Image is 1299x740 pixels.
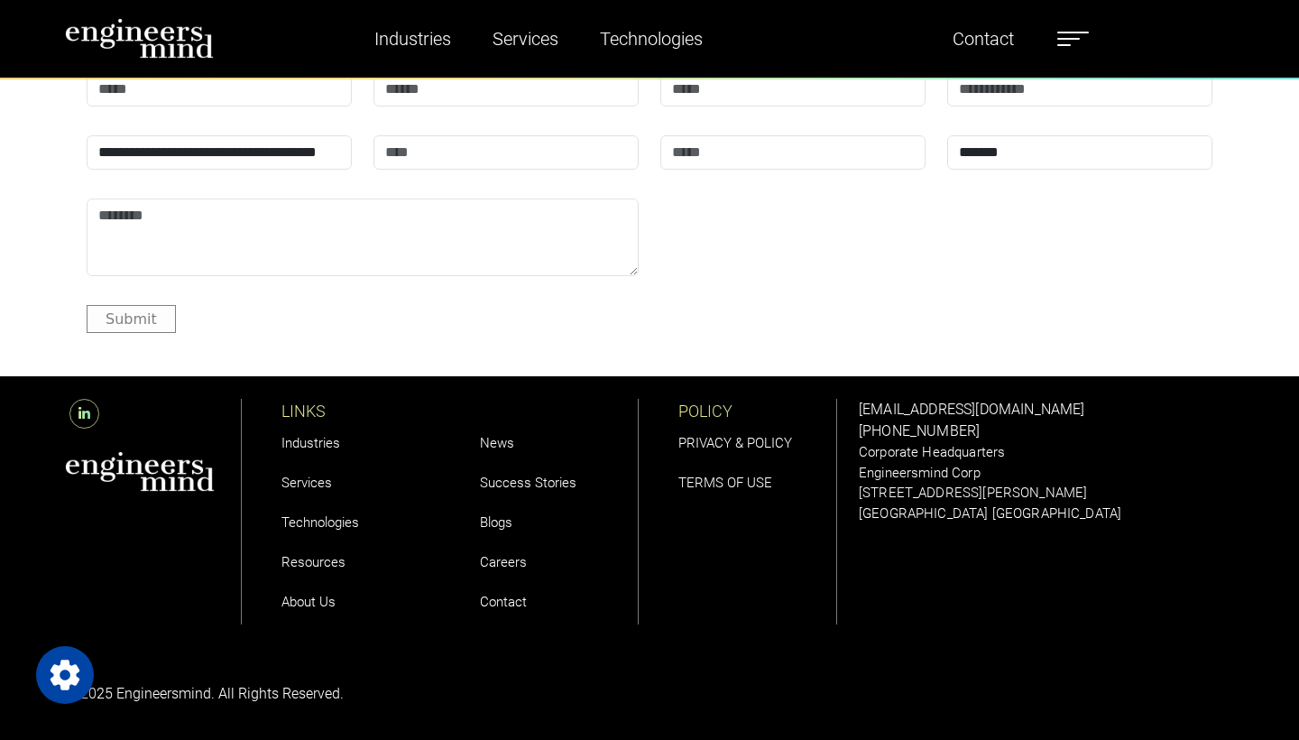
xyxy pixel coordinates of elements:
a: Services [281,475,332,491]
a: Technologies [281,514,359,531]
p: LINKS [281,399,440,423]
a: LinkedIn [65,405,104,422]
button: Submit [87,305,176,333]
iframe: reCAPTCHA [660,199,935,269]
a: About Us [281,594,336,610]
p: [GEOGRAPHIC_DATA] [GEOGRAPHIC_DATA] [859,504,1234,524]
a: Resources [281,554,345,570]
a: Technologies [593,18,710,60]
a: Careers [480,554,527,570]
a: [PHONE_NUMBER] [859,422,980,439]
a: Industries [367,18,458,60]
a: Success Stories [480,475,576,491]
a: TERMS OF USE [678,475,772,491]
img: aws [65,451,215,492]
p: [STREET_ADDRESS][PERSON_NAME] [859,483,1234,504]
a: News [480,435,514,451]
a: Contact [945,18,1021,60]
img: logo [65,18,214,59]
p: POLICY [678,399,836,423]
a: [EMAIL_ADDRESS][DOMAIN_NAME] [859,401,1084,418]
a: Contact [480,594,527,610]
a: Industries [281,435,340,451]
a: PRIVACY & POLICY [678,435,792,451]
a: Blogs [480,514,512,531]
p: Engineersmind Corp [859,463,1234,484]
a: Services [485,18,566,60]
p: © 2025 Engineersmind. All Rights Reserved. [65,683,639,705]
p: Corporate Headquarters [859,442,1234,463]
